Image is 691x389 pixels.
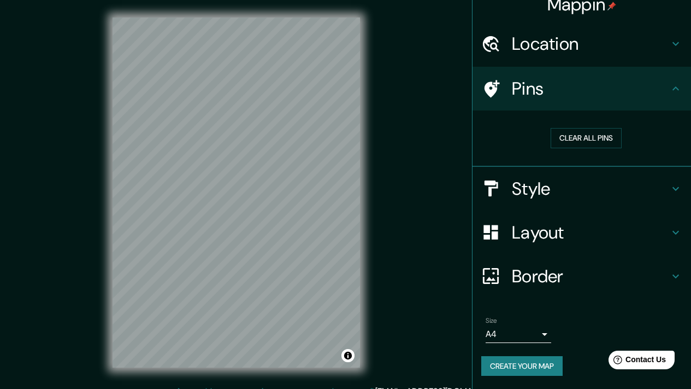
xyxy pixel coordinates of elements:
[473,67,691,111] div: Pins
[512,78,669,100] h4: Pins
[512,265,669,287] h4: Border
[551,128,622,148] button: Clear all pins
[341,349,355,362] button: Toggle attribution
[512,178,669,200] h4: Style
[486,326,551,343] div: A4
[481,356,563,376] button: Create your map
[473,254,691,298] div: Border
[473,22,691,66] div: Location
[113,18,360,368] canvas: Map
[473,211,691,254] div: Layout
[594,346,679,377] iframe: Help widget launcher
[473,167,691,211] div: Style
[607,2,616,10] img: pin-icon.png
[512,33,669,55] h4: Location
[486,316,497,325] label: Size
[512,222,669,243] h4: Layout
